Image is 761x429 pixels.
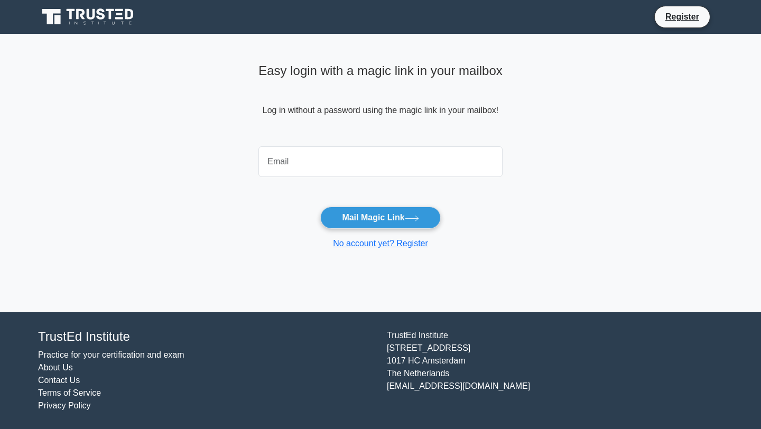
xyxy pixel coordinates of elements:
[38,388,101,397] a: Terms of Service
[38,350,184,359] a: Practice for your certification and exam
[258,59,503,142] div: Log in without a password using the magic link in your mailbox!
[38,401,91,410] a: Privacy Policy
[38,376,80,385] a: Contact Us
[333,239,428,248] a: No account yet? Register
[38,363,73,372] a: About Us
[258,146,503,177] input: Email
[380,329,729,412] div: TrustEd Institute [STREET_ADDRESS] 1017 HC Amsterdam The Netherlands [EMAIL_ADDRESS][DOMAIN_NAME]
[659,10,706,23] a: Register
[38,329,374,344] h4: TrustEd Institute
[320,207,440,229] button: Mail Magic Link
[258,63,503,79] h4: Easy login with a magic link in your mailbox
